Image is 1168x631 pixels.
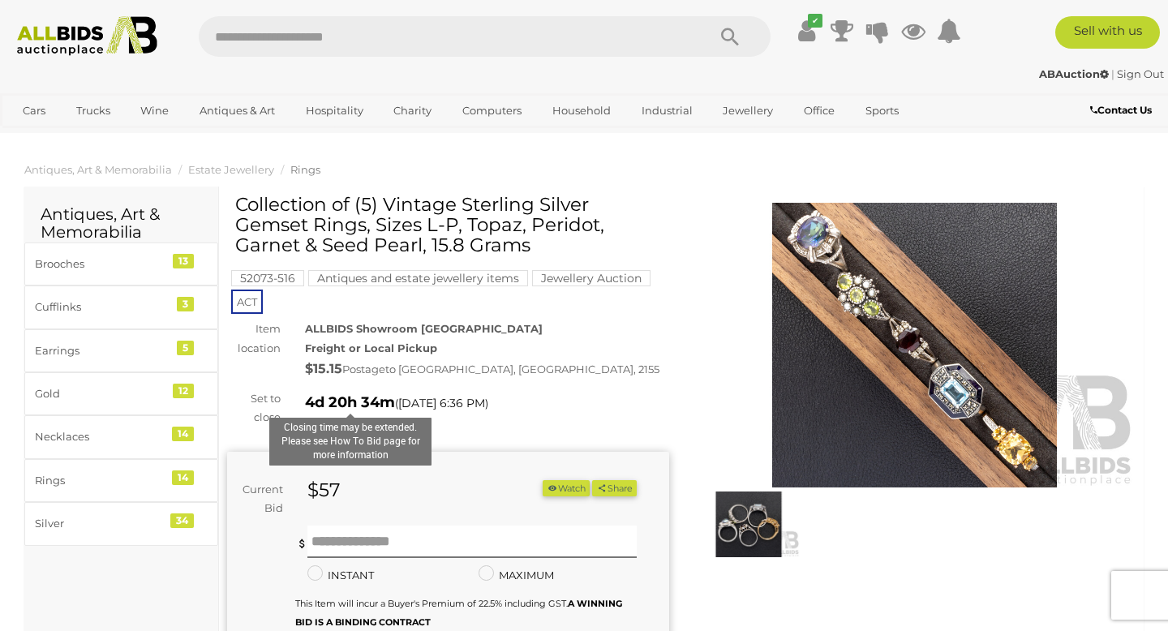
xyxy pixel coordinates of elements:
[295,97,374,124] a: Hospitality
[543,480,590,497] button: Watch
[172,470,194,485] div: 14
[385,363,659,376] span: to [GEOGRAPHIC_DATA], [GEOGRAPHIC_DATA], 2155
[173,254,194,268] div: 13
[855,97,909,124] a: Sports
[1039,67,1109,80] strong: ABAuction
[188,163,274,176] a: Estate Jewellery
[170,513,194,528] div: 34
[177,297,194,311] div: 3
[12,124,148,151] a: [GEOGRAPHIC_DATA]
[35,384,169,403] div: Gold
[177,341,194,355] div: 5
[35,514,169,533] div: Silver
[231,270,304,286] mark: 52073-516
[307,566,374,585] label: INSTANT
[172,427,194,441] div: 14
[808,14,822,28] i: ✔
[1090,104,1152,116] b: Contact Us
[1117,67,1164,80] a: Sign Out
[308,270,528,286] mark: Antiques and estate jewellery items
[532,272,651,285] a: Jewellery Auction
[173,384,194,398] div: 12
[35,298,169,316] div: Cufflinks
[794,16,818,45] a: ✔
[130,97,179,124] a: Wine
[41,205,202,241] h2: Antiques, Art & Memorabilia
[305,393,395,411] strong: 4d 20h 34m
[24,415,218,458] a: Necklaces 14
[1039,67,1111,80] a: ABAuction
[1055,16,1160,49] a: Sell with us
[227,480,295,518] div: Current Bid
[231,290,263,314] span: ACT
[24,372,218,415] a: Gold 12
[592,480,637,497] button: Share
[305,361,342,376] strong: $15.15
[189,97,286,124] a: Antiques & Art
[543,480,590,497] li: Watch this item
[452,97,532,124] a: Computers
[215,389,293,427] div: Set to close
[712,97,784,124] a: Jewellery
[308,272,528,285] a: Antiques and estate jewellery items
[1090,101,1156,119] a: Contact Us
[35,341,169,360] div: Earrings
[307,479,341,501] strong: $57
[479,566,554,585] label: MAXIMUM
[235,195,665,256] h1: Collection of (5) Vintage Sterling Silver Gemset Rings, Sizes L-P, Topaz, Peridot, Garnet & Seed ...
[689,16,771,57] button: Search
[24,329,218,372] a: Earrings 5
[1111,67,1114,80] span: |
[631,97,703,124] a: Industrial
[698,491,800,557] img: Collection of (5) Vintage Sterling Silver Gemset Rings, Sizes L-P, Topaz, Peridot, Garnet & Seed ...
[231,272,304,285] a: 52073-516
[24,163,172,176] a: Antiques, Art & Memorabilia
[532,270,651,286] mark: Jewellery Auction
[12,97,56,124] a: Cars
[693,203,1136,487] img: Collection of (5) Vintage Sterling Silver Gemset Rings, Sizes L-P, Topaz, Peridot, Garnet & Seed ...
[305,341,437,354] strong: Freight or Local Pickup
[793,97,845,124] a: Office
[35,255,169,273] div: Brooches
[24,285,218,328] a: Cufflinks 3
[215,320,293,358] div: Item location
[395,397,488,410] span: ( )
[66,97,121,124] a: Trucks
[542,97,621,124] a: Household
[305,358,669,381] div: Postage
[269,418,432,466] div: Closing time may be extended. Please see How To Bid page for more information
[35,427,169,446] div: Necklaces
[305,322,543,335] strong: ALLBIDS Showroom [GEOGRAPHIC_DATA]
[35,471,169,490] div: Rings
[290,163,320,176] a: Rings
[24,502,218,545] a: Silver 34
[383,97,442,124] a: Charity
[24,459,218,502] a: Rings 14
[9,16,166,56] img: Allbids.com.au
[24,243,218,285] a: Brooches 13
[398,396,485,410] span: [DATE] 6:36 PM
[295,598,622,628] small: This Item will incur a Buyer's Premium of 22.5% including GST.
